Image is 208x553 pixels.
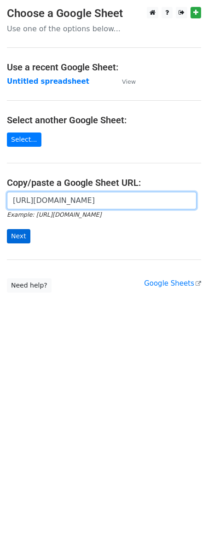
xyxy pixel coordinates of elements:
[122,78,136,85] small: View
[7,192,196,209] input: Paste your Google Sheet URL here
[113,77,136,86] a: View
[7,7,201,20] h3: Choose a Google Sheet
[7,229,30,243] input: Next
[7,77,89,86] a: Untitled spreadsheet
[7,24,201,34] p: Use one of the options below...
[7,278,52,293] a: Need help?
[144,279,201,288] a: Google Sheets
[7,132,41,147] a: Select...
[7,177,201,188] h4: Copy/paste a Google Sheet URL:
[7,211,101,218] small: Example: [URL][DOMAIN_NAME]
[162,509,208,553] iframe: Chat Widget
[7,62,201,73] h4: Use a recent Google Sheet:
[7,115,201,126] h4: Select another Google Sheet:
